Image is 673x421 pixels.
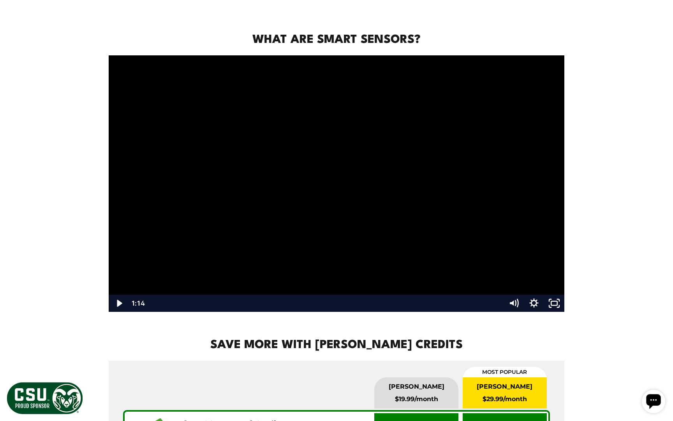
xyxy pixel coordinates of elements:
span: [PERSON_NAME] [377,380,455,393]
span: [PERSON_NAME] [466,380,544,393]
span: $19.99/month [377,393,455,405]
h2: What Are Smart Sensors? [109,32,564,49]
span: $29.99/month [466,393,544,405]
span: MOST POPULAR [463,367,547,377]
img: CSU Sponsor Badge [6,381,84,415]
h2: Save More With [PERSON_NAME] Credits [109,337,564,354]
div: Open chat widget [3,3,26,27]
